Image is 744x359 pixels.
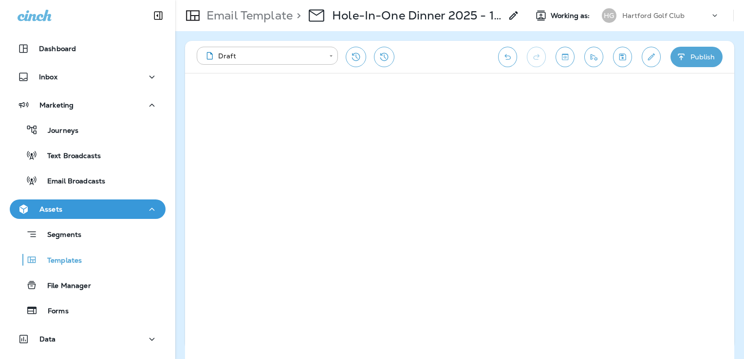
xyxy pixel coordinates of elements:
p: Data [39,335,56,343]
p: Inbox [39,73,57,81]
button: Journeys [10,120,166,140]
p: Forms [38,307,69,316]
button: View Changelog [374,47,394,67]
p: Templates [37,256,82,266]
p: Hartford Golf Club [622,12,685,19]
div: Draft [204,51,322,61]
p: Hole-In-One Dinner 2025 - 10/2 [332,8,502,23]
p: Journeys [38,126,78,136]
button: Publish [670,47,723,67]
div: HG [602,8,616,23]
p: Email Broadcasts [37,177,105,186]
button: Toggle preview [556,47,575,67]
button: Edit details [642,47,661,67]
button: Segments [10,224,166,245]
button: Email Broadcasts [10,170,166,191]
p: Text Broadcasts [37,152,101,161]
button: Templates [10,250,166,270]
button: Inbox [10,67,166,87]
span: Working as: [551,12,592,20]
p: File Manager [37,282,91,291]
p: Assets [39,205,62,213]
p: Marketing [39,101,74,109]
button: Data [10,329,166,349]
button: Save [613,47,632,67]
button: Restore from previous version [346,47,366,67]
p: > [293,8,301,23]
button: File Manager [10,275,166,295]
p: Email Template [203,8,293,23]
button: Marketing [10,95,166,115]
button: Text Broadcasts [10,145,166,165]
p: Segments [37,231,81,240]
button: Collapse Sidebar [145,6,172,25]
button: Undo [498,47,517,67]
button: Assets [10,199,166,219]
button: Forms [10,300,166,321]
button: Dashboard [10,39,166,58]
button: Send test email [584,47,603,67]
p: Dashboard [39,45,76,53]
